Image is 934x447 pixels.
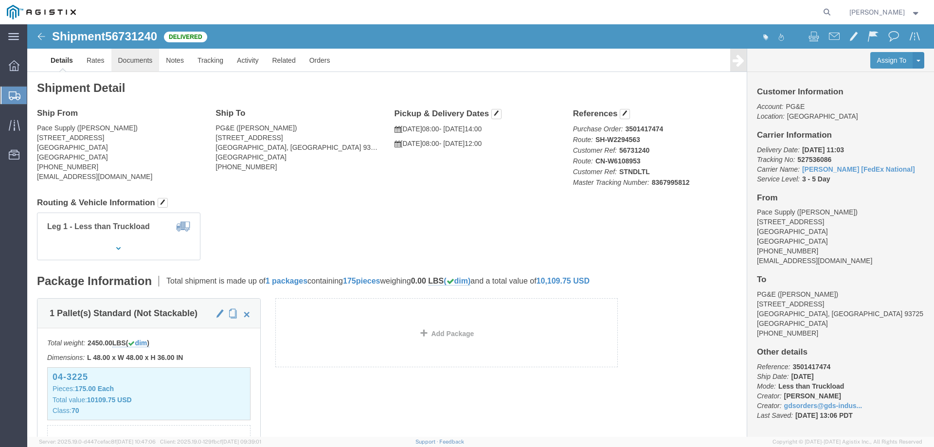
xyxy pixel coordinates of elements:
[7,5,76,19] img: logo
[772,438,922,446] span: Copyright © [DATE]-[DATE] Agistix Inc., All Rights Reserved
[27,24,934,437] iframe: FS Legacy Container
[439,439,464,445] a: Feedback
[116,439,156,445] span: [DATE] 10:47:06
[415,439,440,445] a: Support
[222,439,261,445] span: [DATE] 09:39:01
[849,7,905,18] span: Krista Meyers
[39,439,156,445] span: Server: 2025.19.0-d447cefac8f
[160,439,261,445] span: Client: 2025.19.0-129fbcf
[849,6,921,18] button: [PERSON_NAME]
